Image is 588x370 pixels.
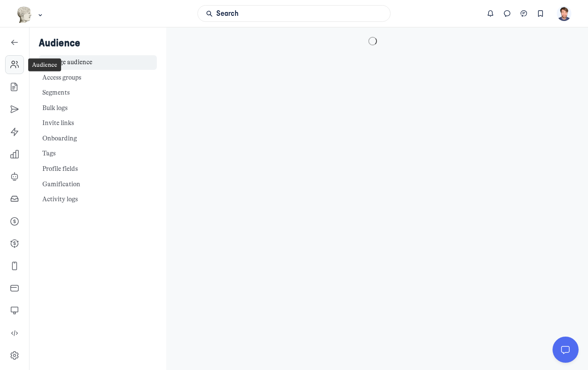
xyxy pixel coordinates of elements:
[197,5,390,22] button: Search
[39,177,157,192] a: Gamification
[17,6,44,24] button: Museums as Progress logo
[39,192,157,207] a: Activity logs
[39,55,157,70] a: Manage audience
[482,5,499,22] button: Notifications
[39,116,157,131] a: Invite links
[39,131,157,146] a: Onboarding
[516,5,532,22] button: Chat threads
[557,6,572,21] button: User menu options
[17,6,32,23] img: Museums as Progress logo
[39,86,157,101] a: Segments
[39,70,157,85] a: Access groups
[39,101,157,116] a: Bulk logs
[39,37,157,50] h5: Audience
[499,5,516,22] button: Direct messages
[39,162,157,177] a: Profile fields
[39,146,157,161] a: Tags
[532,5,549,22] button: Bookmarks
[553,337,578,362] button: Circle support widget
